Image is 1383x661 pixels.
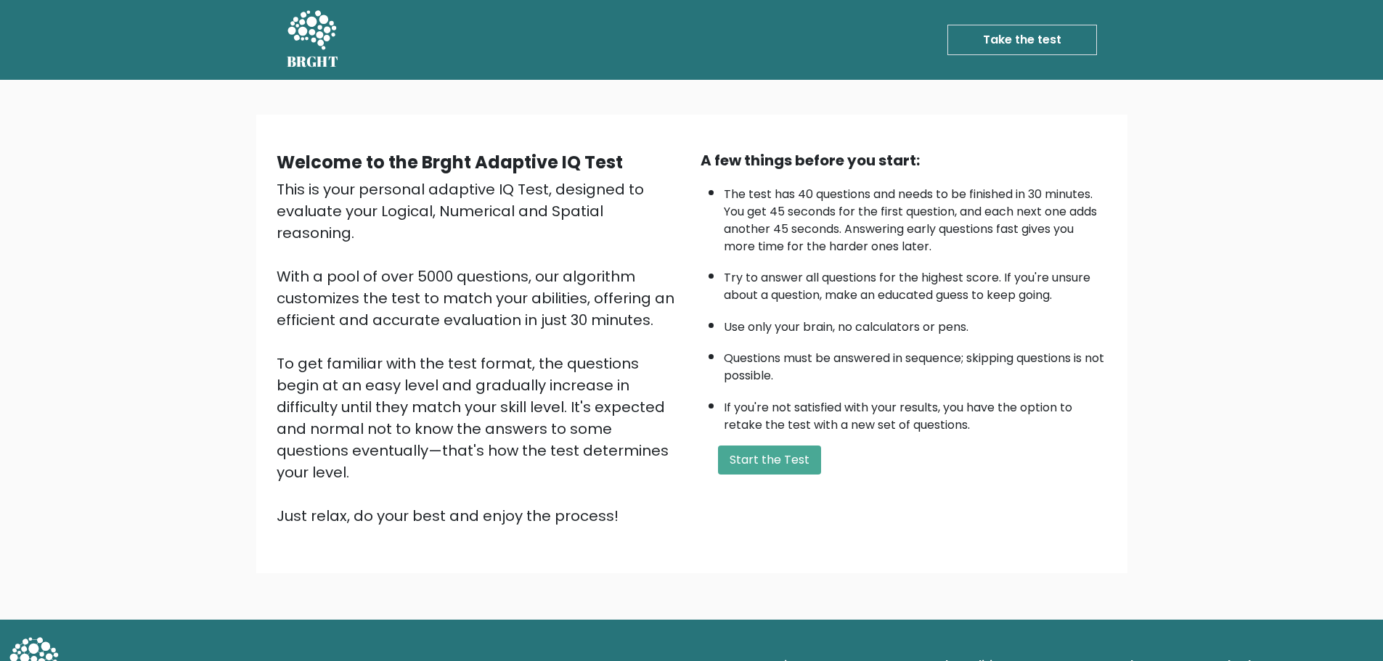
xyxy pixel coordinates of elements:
[724,342,1107,385] li: Questions must be answered in sequence; skipping questions is not possible.
[287,6,339,74] a: BRGHT
[718,446,821,475] button: Start the Test
[701,149,1107,171] div: A few things before you start:
[724,262,1107,304] li: Try to answer all questions for the highest score. If you're unsure about a question, make an edu...
[947,25,1097,55] a: Take the test
[724,178,1107,255] li: The test has 40 questions and needs to be finished in 30 minutes. You get 45 seconds for the firs...
[277,150,623,174] b: Welcome to the Brght Adaptive IQ Test
[287,53,339,70] h5: BRGHT
[724,311,1107,336] li: Use only your brain, no calculators or pens.
[277,178,683,527] div: This is your personal adaptive IQ Test, designed to evaluate your Logical, Numerical and Spatial ...
[724,392,1107,434] li: If you're not satisfied with your results, you have the option to retake the test with a new set ...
